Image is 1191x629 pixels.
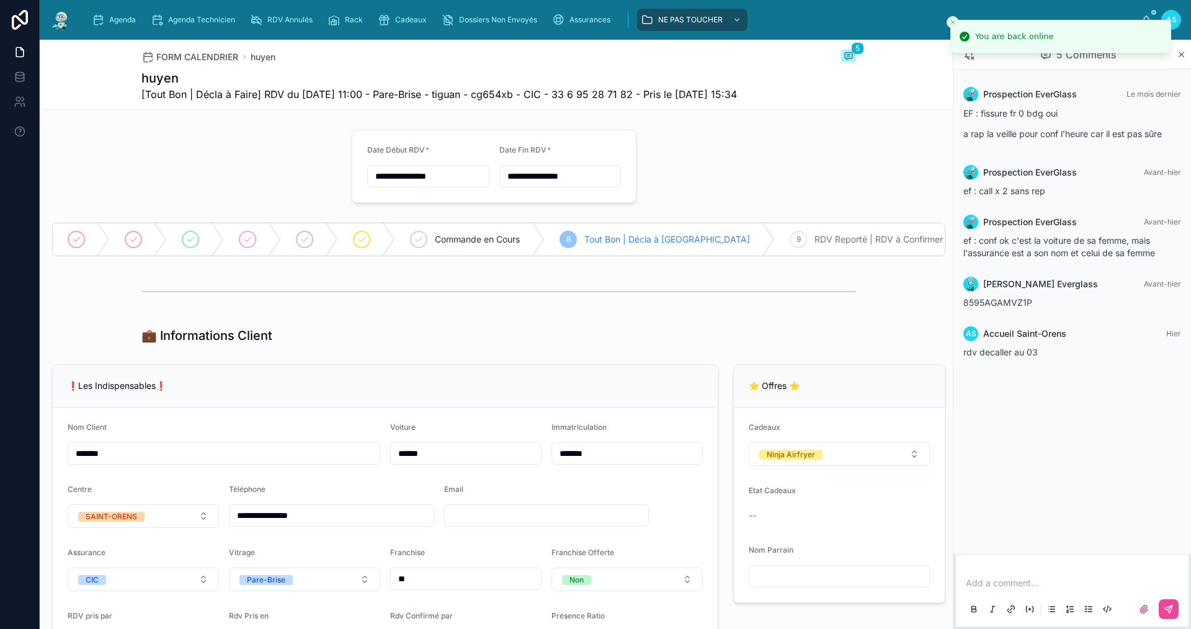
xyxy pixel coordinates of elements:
a: NE PAS TOUCHER [637,9,747,31]
span: Dossiers Non Envoyés [459,15,537,25]
a: Agenda Technicien [147,9,244,31]
a: Agenda [88,9,145,31]
span: Avant-hier [1144,217,1181,226]
span: Nom Client [68,422,107,432]
h1: 💼 Informations Client [141,327,272,344]
span: AS [966,329,976,339]
span: Prospection EverGlass [983,166,1077,179]
div: scrollable content [82,6,1141,33]
span: [PERSON_NAME] Everglass [983,278,1098,290]
span: Avant-hier [1144,279,1181,288]
span: NE PAS TOUCHER [658,15,723,25]
span: Email [444,484,463,494]
span: RDV pris par [68,611,112,620]
div: You are back online [975,30,1053,43]
span: Immatriculation [551,422,607,432]
span: 8 [566,234,571,244]
img: App logo [50,10,72,30]
span: Présence Ratio [551,611,605,620]
span: rdv decaller au 03 [963,347,1038,357]
span: Commande en Cours [435,233,520,246]
span: Vitrage [229,548,255,557]
h1: huyen [141,69,737,87]
a: Cadeaux [374,9,435,31]
span: Nom Parrain [749,545,793,555]
span: Téléphone [229,484,265,494]
div: SAINT-ORENS [86,512,137,522]
span: ❗Les Indispensables❗ [68,380,166,391]
span: Date Début RDV [367,145,425,154]
span: Etat Cadeaux [749,486,796,495]
span: Cadeaux [749,422,780,432]
span: Prospection EverGlass [983,88,1077,100]
button: Select Button [551,568,703,591]
span: ⭐ Offres ⭐ [749,380,800,391]
span: AS [1166,15,1177,25]
span: Tout Bon | Décla à [GEOGRAPHIC_DATA] [584,233,750,246]
span: Hier [1166,329,1181,338]
span: 9 [796,234,801,244]
span: Le mois dernier [1126,89,1181,99]
span: Rdv Pris en [229,611,269,620]
div: Pare-Brise [247,575,285,585]
a: Dossiers Non Envoyés [438,9,546,31]
span: [Tout Bon | Décla à Faire] RDV du [DATE] 11:00 - Pare-Brise - tiguan - cg654xb - CIC - 33 6 95 28... [141,87,737,102]
span: 5 Comments [1056,47,1116,62]
span: Franchise Offerte [551,548,614,557]
button: 5 [841,50,856,65]
button: Select Button [749,442,930,466]
button: Select Button [68,504,219,528]
span: Date Fin RDV [499,145,546,154]
p: EF : fissure fr 0 bdg oui [963,107,1181,120]
a: Rack [324,9,372,31]
a: FORM CALENDRIER [141,51,238,63]
div: CIC [86,575,99,585]
span: Agenda [109,15,136,25]
a: Assurances [548,9,619,31]
span: Voiture [390,422,416,432]
span: Accueil Saint-Orens [983,328,1066,340]
span: Rack [345,15,363,25]
div: Ninja Airfryer [767,450,815,460]
span: Rdv Confirmé par [390,611,453,620]
span: Assurances [569,15,610,25]
span: RDV Reporté | RDV à Confirmer [814,233,943,246]
span: ef : conf ok c'est la voiture de sa femme, mais l'assurance est a son nom et celui de sa femme [963,235,1155,258]
span: Agenda Technicien [168,15,235,25]
span: RDV Annulés [267,15,313,25]
span: FORM CALENDRIER [156,51,238,63]
button: Select Button [229,568,380,591]
div: Non [569,575,584,585]
span: Cadeaux [395,15,427,25]
button: Select Button [68,568,219,591]
a: RDV Annulés [246,9,321,31]
span: Centre [68,484,92,494]
span: 5 [851,42,864,55]
span: Avant-hier [1144,167,1181,177]
a: huyen [251,51,275,63]
span: Prospection EverGlass [983,216,1077,228]
button: Close toast [947,16,959,29]
span: Franchise [390,548,425,557]
p: a rap la veille pour conf l'heure car il est pas sûre [963,127,1181,140]
span: Assurance [68,548,105,557]
span: ef : call x 2 sans rep [963,185,1045,196]
span: -- [749,509,756,522]
span: 8595AGAMVZ1P [963,297,1032,308]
